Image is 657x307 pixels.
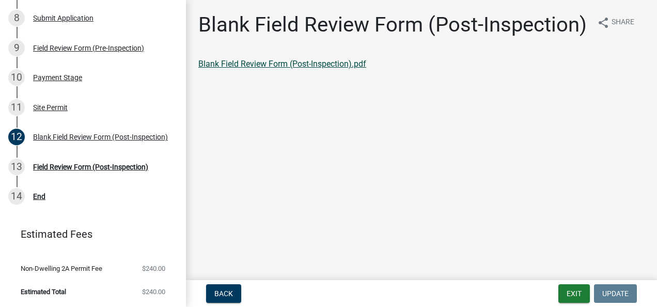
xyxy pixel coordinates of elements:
div: Site Permit [33,104,68,111]
div: End [33,193,45,200]
div: Blank Field Review Form (Post-Inspection) [33,133,168,141]
div: 11 [8,99,25,116]
div: 9 [8,40,25,56]
span: $240.00 [142,288,165,295]
div: 8 [8,10,25,26]
span: Non-Dwelling 2A Permit Fee [21,265,102,272]
h1: Blank Field Review Form (Post-Inspection) [198,12,587,37]
div: Submit Application [33,14,93,22]
span: Share [612,17,634,29]
div: Field Review Form (Pre-Inspection) [33,44,144,52]
span: Update [602,289,629,298]
div: Payment Stage [33,74,82,81]
span: Estimated Total [21,288,66,295]
button: Exit [558,284,590,303]
button: shareShare [589,12,643,33]
button: Update [594,284,637,303]
button: Back [206,284,241,303]
a: Estimated Fees [8,224,169,244]
div: 14 [8,188,25,205]
span: $240.00 [142,265,165,272]
div: Field Review Form (Post-Inspection) [33,163,148,171]
div: 12 [8,129,25,145]
i: share [597,17,609,29]
a: Blank Field Review Form (Post-Inspection).pdf [198,59,366,69]
div: 13 [8,159,25,175]
div: 10 [8,69,25,86]
span: Back [214,289,233,298]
